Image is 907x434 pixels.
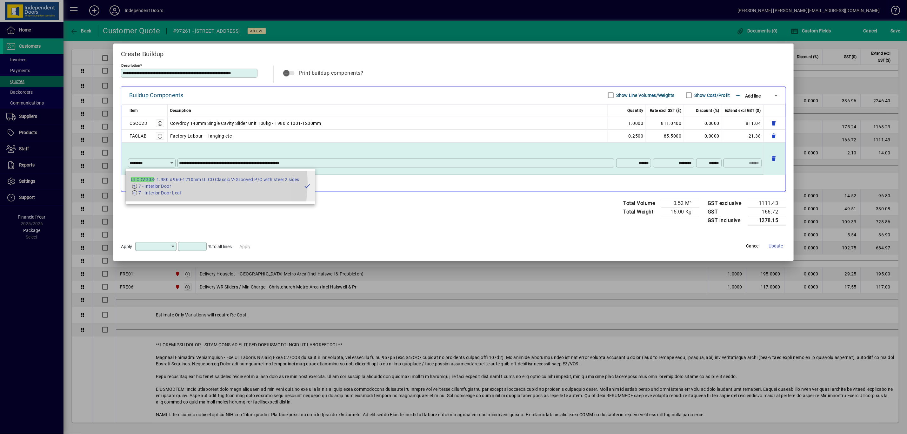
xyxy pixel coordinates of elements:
[627,107,643,114] span: Quantity
[170,107,191,114] span: Description
[620,199,661,207] td: Total Volume
[608,117,646,130] td: 1.0000
[130,132,147,140] div: FACLAB
[748,216,786,225] td: 1278.15
[748,207,786,216] td: 166.72
[743,240,763,252] button: Cancel
[121,244,132,249] span: Apply
[769,243,783,249] span: Update
[722,117,764,130] td: 811.04
[130,119,147,127] div: CSCO23
[608,130,646,142] td: 0.2500
[649,132,681,140] div: 85.5000
[299,70,363,76] span: Print buildup components?
[615,92,675,98] label: Show Line Volumes/Weights
[121,63,140,67] mat-label: Description
[766,240,786,252] button: Update
[130,107,138,114] span: Item
[746,243,760,249] span: Cancel
[693,92,730,98] label: Show Cost/Profit
[661,199,699,207] td: 0.52 M³
[704,207,748,216] td: GST
[704,199,748,207] td: GST exclusive
[168,117,608,130] td: Cowdroy 140mm Single Cavity Slider Unit 100kg - 1980 x 1001-1200mm
[722,130,764,142] td: 21.38
[745,93,761,98] span: Add line
[684,117,722,130] td: 0.0000
[696,107,719,114] span: Discount (%)
[649,119,681,127] div: 811.0400
[113,44,794,62] h2: Create Buildup
[684,130,722,142] td: 0.0000
[725,107,761,114] span: Extend excl GST ($)
[208,244,232,249] span: % to all lines
[704,216,748,225] td: GST inclusive
[168,130,608,142] td: Factory Labour - Hanging etc
[620,207,661,216] td: Total Weight
[748,199,786,207] td: 1111.43
[661,207,699,216] td: 15.00 Kg
[650,107,682,114] span: Rate excl GST ($)
[129,90,183,100] div: Buildup Components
